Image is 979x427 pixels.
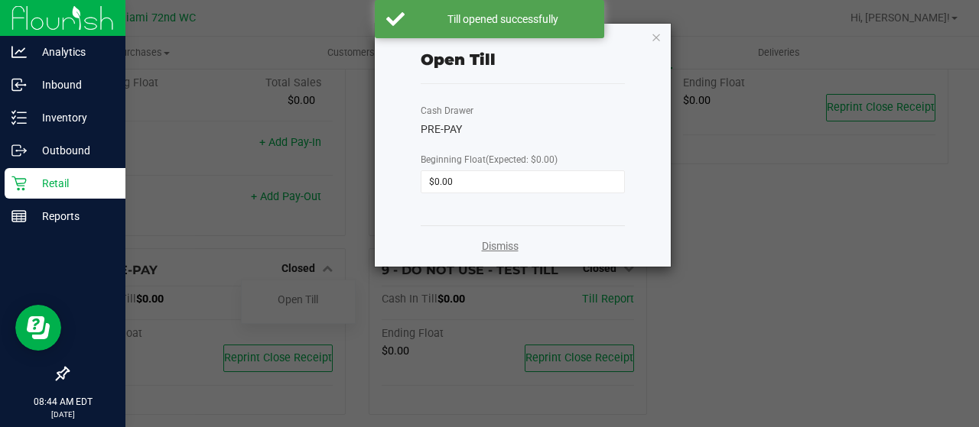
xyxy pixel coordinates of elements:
p: Reports [27,207,119,225]
inline-svg: Retail [11,176,27,191]
div: PRE-PAY [421,121,625,137]
label: Cash Drawer [421,104,473,118]
div: Open Till [421,48,496,71]
p: Inbound [27,76,119,94]
span: (Expected: $0.00) [486,154,558,165]
inline-svg: Outbound [11,143,27,158]
span: Beginning Float [421,154,558,165]
p: 08:44 AM EDT [7,395,119,409]
p: [DATE] [7,409,119,420]
inline-svg: Inventory [11,110,27,125]
p: Analytics [27,43,119,61]
a: Dismiss [482,238,519,254]
inline-svg: Reports [11,209,27,224]
p: Outbound [27,141,119,160]
inline-svg: Inbound [11,77,27,92]
p: Inventory [27,108,119,127]
div: Till opened successfully [413,11,593,27]
p: Retail [27,174,119,192]
inline-svg: Analytics [11,44,27,60]
iframe: Resource center [15,305,61,351]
